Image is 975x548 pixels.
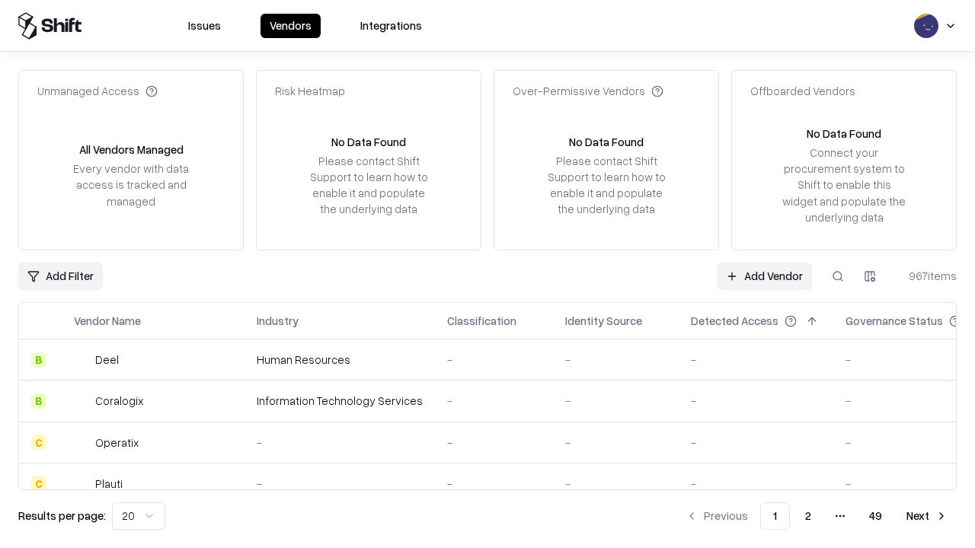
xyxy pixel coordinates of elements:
[857,502,894,530] button: 49
[846,313,943,329] div: Governance Status
[74,313,141,329] div: Vendor Name
[331,134,406,150] div: No Data Found
[257,393,423,409] div: Information Technology Services
[565,393,667,409] div: -
[275,83,345,99] div: Risk Heatmap
[95,352,119,368] div: Deel
[691,435,821,451] div: -
[305,153,432,218] div: Please contact Shift Support to learn how to enable it and populate the underlying data
[261,14,321,38] button: Vendors
[513,83,663,99] div: Over-Permissive Vendors
[691,352,821,368] div: -
[18,508,106,524] p: Results per page:
[691,393,821,409] div: -
[37,83,158,99] div: Unmanaged Access
[447,313,516,329] div: Classification
[447,435,541,451] div: -
[257,435,423,451] div: -
[676,502,957,530] nav: pagination
[717,263,812,290] a: Add Vendor
[565,352,667,368] div: -
[793,502,823,530] button: 2
[257,352,423,368] div: Human Resources
[896,268,957,284] div: 967 items
[447,476,541,492] div: -
[351,14,431,38] button: Integrations
[691,476,821,492] div: -
[95,393,143,409] div: Coralogix
[565,435,667,451] div: -
[74,352,89,368] img: Deel
[31,393,46,409] div: B
[31,352,46,368] div: B
[897,502,957,530] button: Next
[79,142,184,158] div: All Vendors Managed
[565,476,667,492] div: -
[74,476,89,491] img: Plauti
[18,263,103,290] button: Add Filter
[74,435,89,450] img: Operatix
[781,145,907,225] div: Connect your procurement system to Shift to enable this widget and populate the underlying data
[750,83,855,99] div: Offboarded Vendors
[447,352,541,368] div: -
[257,313,299,329] div: Industry
[179,14,230,38] button: Issues
[807,126,881,142] div: No Data Found
[257,476,423,492] div: -
[565,313,642,329] div: Identity Source
[31,476,46,491] div: C
[543,153,670,218] div: Please contact Shift Support to learn how to enable it and populate the underlying data
[569,134,644,150] div: No Data Found
[691,313,778,329] div: Detected Access
[760,502,790,530] button: 1
[74,393,89,409] img: Coralogix
[68,161,194,209] div: Every vendor with data access is tracked and managed
[95,435,139,451] div: Operatix
[447,393,541,409] div: -
[95,476,123,492] div: Plauti
[31,435,46,450] div: C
